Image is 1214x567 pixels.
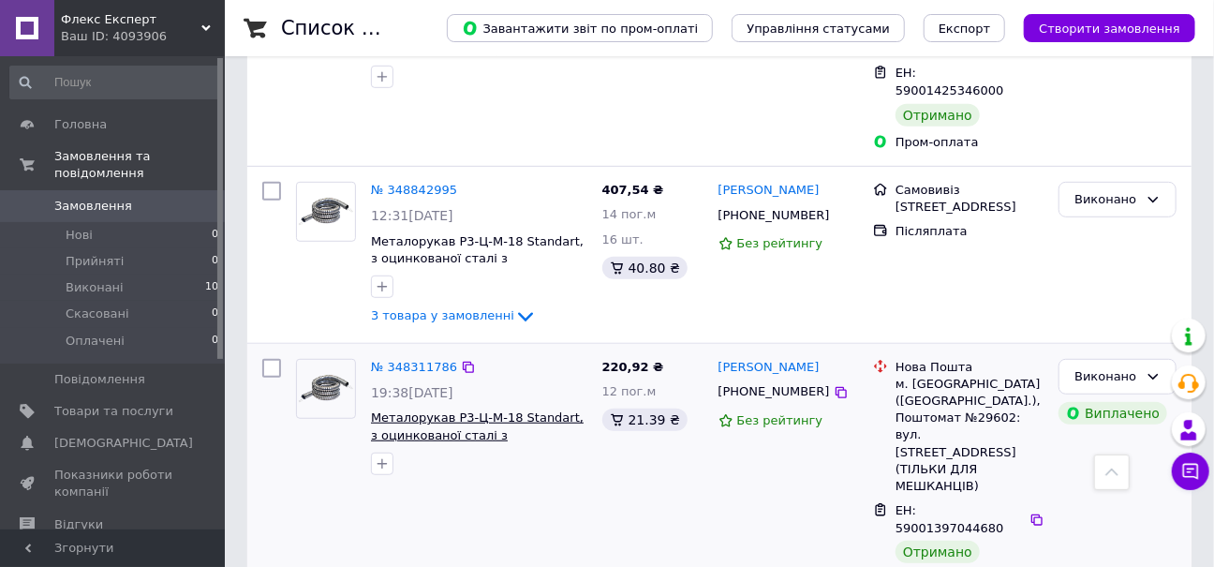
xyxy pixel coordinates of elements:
span: [DEMOGRAPHIC_DATA] [54,435,193,452]
a: № 348311786 [371,360,457,374]
a: Фото товару [296,182,356,242]
span: ЕН: 59001425346000 [896,66,1004,97]
div: Самовивіз [896,182,1044,199]
span: Головна [54,116,107,133]
span: 19:38[DATE] [371,385,453,400]
span: Без рейтингу [737,413,823,427]
span: Управління статусами [747,22,890,36]
span: Оплачені [66,333,125,350]
div: Виплачено [1059,402,1167,425]
div: м. [GEOGRAPHIC_DATA] ([GEOGRAPHIC_DATA].), Поштомат №29602: вул. [STREET_ADDRESS] (ТІЛЬКИ ДЛЯ МЕШ... [896,376,1044,495]
div: Післяплата [896,223,1044,240]
span: Виконані [66,279,124,296]
span: Без рейтингу [737,236,823,250]
span: Завантажити звіт по пром-оплаті [462,20,698,37]
span: 407,54 ₴ [602,183,664,197]
span: 220,92 ₴ [602,360,664,374]
div: Отримано [896,104,980,127]
img: Фото товару [297,373,355,404]
span: 16 шт. [602,232,644,246]
span: 0 [212,306,218,322]
span: 12 пог.м [602,384,657,398]
div: [PHONE_NUMBER] [715,380,834,404]
div: Виконано [1074,367,1138,387]
span: Відгуки [54,516,103,533]
span: Флекс Експерт [61,11,201,28]
a: [PERSON_NAME] [718,359,820,377]
button: Експорт [924,14,1006,42]
a: [PERSON_NAME] [718,182,820,200]
span: ЕН: 59001397044680 [896,503,1004,535]
a: Металорукав Р3-Ц-М-18 Standart, з оцинкованої сталі з протяжкою. [371,234,584,283]
div: 40.80 ₴ [602,257,688,279]
a: № 348842995 [371,183,457,197]
span: Прийняті [66,253,124,270]
span: Скасовані [66,306,129,322]
span: 3 товара у замовленні [371,308,514,322]
button: Управління статусами [732,14,905,42]
span: 0 [212,253,218,270]
span: Замовлення [54,198,132,215]
div: Нова Пошта [896,359,1044,376]
div: Пром-оплата [896,134,1044,151]
h1: Список замовлень [281,17,471,39]
img: Фото товару [297,196,355,227]
span: Замовлення та повідомлення [54,148,225,182]
button: Завантажити звіт по пром-оплаті [447,14,713,42]
div: Виконано [1074,190,1138,210]
span: Створити замовлення [1039,22,1180,36]
span: Повідомлення [54,371,145,388]
span: 14 пог.м [602,207,657,221]
span: Товари та послуги [54,403,173,420]
a: Створити замовлення [1005,21,1195,35]
span: Експорт [939,22,991,36]
a: Металорукав Р3-Ц-М-18 Standart, з оцинкованої сталі з протяжкою. [371,410,584,459]
span: 0 [212,227,218,244]
div: Отримано [896,541,980,563]
span: Показники роботи компанії [54,467,173,500]
button: Чат з покупцем [1172,453,1209,490]
span: 12:31[DATE] [371,208,453,223]
button: Створити замовлення [1024,14,1195,42]
a: 3 товара у замовленні [371,308,537,322]
input: Пошук [9,66,220,99]
a: Фото товару [296,359,356,419]
div: 21.39 ₴ [602,409,688,431]
div: [PHONE_NUMBER] [715,203,834,228]
span: Нові [66,227,93,244]
div: Ваш ID: 4093906 [61,28,225,45]
span: 0 [212,333,218,350]
span: 10 [205,279,218,296]
div: [STREET_ADDRESS] [896,199,1044,216]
